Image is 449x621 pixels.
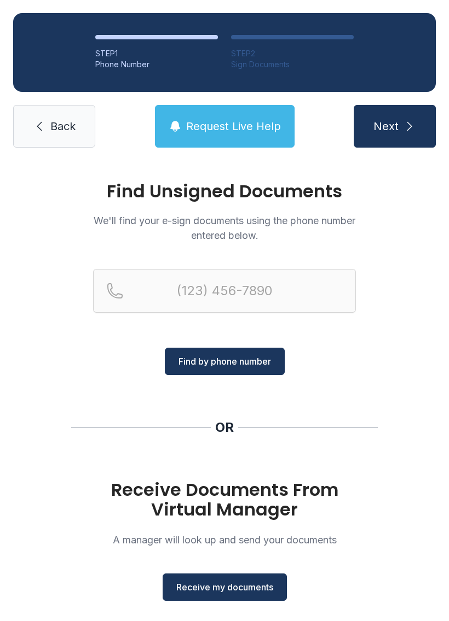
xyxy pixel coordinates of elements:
[93,532,356,547] p: A manager will look up and send your documents
[95,48,218,59] div: STEP 1
[231,48,354,59] div: STEP 2
[179,355,271,368] span: Find by phone number
[95,59,218,70] div: Phone Number
[176,581,273,594] span: Receive my documents
[93,480,356,519] h1: Receive Documents From Virtual Manager
[215,419,234,436] div: OR
[93,269,356,313] input: Reservation phone number
[373,119,399,134] span: Next
[93,213,356,243] p: We'll find your e-sign documents using the phone number entered below.
[186,119,281,134] span: Request Live Help
[93,183,356,200] h1: Find Unsigned Documents
[50,119,76,134] span: Back
[231,59,354,70] div: Sign Documents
